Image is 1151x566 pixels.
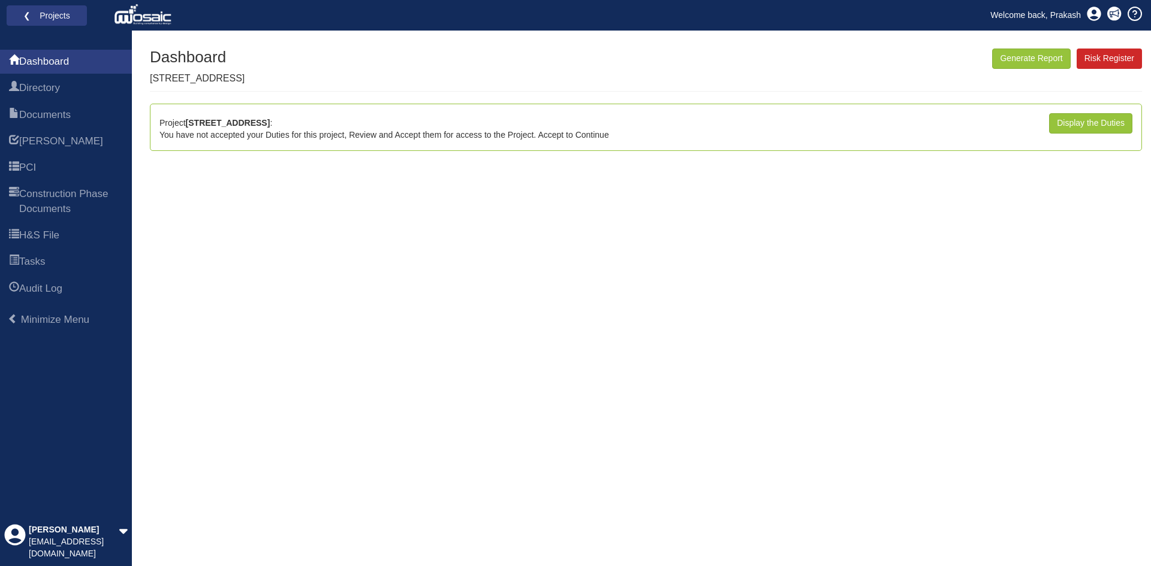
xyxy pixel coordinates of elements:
div: Project : You have not accepted your Duties for this project, Review and Accept them for access t... [159,113,609,141]
a: Risk Register [1077,49,1142,69]
span: HARI [9,135,19,149]
a: Welcome back, Prakash [981,6,1090,24]
span: Directory [19,81,60,95]
span: Dashboard [19,55,69,69]
img: logo_white.png [114,3,174,27]
button: Generate Report [992,49,1070,69]
span: Dashboard [9,55,19,69]
div: [EMAIL_ADDRESS][DOMAIN_NAME] [29,536,119,560]
a: Display the Duties [1049,113,1132,134]
span: H&S File [19,228,59,243]
span: PCI [19,161,36,175]
span: Tasks [9,255,19,270]
a: ❮ Projects [14,8,79,23]
span: Documents [9,108,19,123]
span: Audit Log [19,282,62,296]
span: H&S File [9,229,19,243]
span: HARI [19,134,103,149]
div: [PERSON_NAME] [29,524,119,536]
span: Tasks [19,255,45,269]
span: Documents [19,108,71,122]
span: Construction Phase Documents [19,187,123,216]
span: Construction Phase Documents [9,187,19,217]
div: Profile [4,524,26,560]
span: Minimize Menu [8,314,18,324]
span: Audit Log [9,282,19,296]
p: [STREET_ADDRESS] [150,72,245,86]
b: [STREET_ADDRESS] [186,118,270,128]
span: Minimize Menu [21,314,89,325]
span: PCI [9,161,19,175]
span: Directory [9,81,19,96]
h1: Dashboard [150,49,245,66]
